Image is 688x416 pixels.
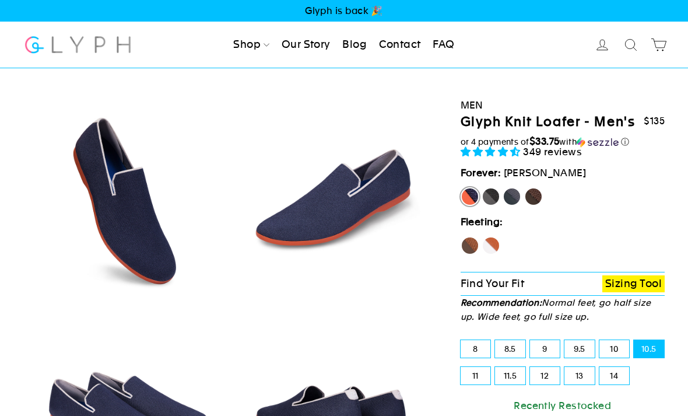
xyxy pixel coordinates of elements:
[644,116,665,127] span: $135
[461,146,524,158] span: 4.71 stars
[461,167,501,179] strong: Forever:
[503,187,521,206] label: Rhino
[634,340,664,358] label: 10.5
[461,296,665,324] p: Normal feet, go half size up. Wide feet, go full size up.
[229,32,459,58] ul: Primary
[482,187,500,206] label: Panther
[461,340,491,358] label: 8
[428,32,459,58] a: FAQ
[599,367,630,384] label: 14
[277,32,335,58] a: Our Story
[564,340,595,358] label: 9.5
[523,146,582,158] span: 349 reviews
[602,275,665,292] a: Sizing Tool
[530,367,560,384] label: 12
[229,32,274,58] a: Shop
[461,298,542,307] strong: Recommendation:
[495,367,525,384] label: 11.5
[577,137,619,148] img: Sezzle
[524,187,543,206] label: Mustang
[374,32,426,58] a: Contact
[530,340,560,358] label: 9
[461,187,479,206] label: [PERSON_NAME]
[529,135,560,147] span: $33.75
[461,277,525,289] span: Find Your Fit
[564,367,595,384] label: 13
[504,167,587,179] span: [PERSON_NAME]
[461,216,503,228] strong: Fleeting:
[461,367,491,384] label: 11
[29,103,223,298] img: Marlin
[495,340,525,358] label: 8.5
[599,340,630,358] label: 10
[461,236,479,255] label: Hawk
[461,136,665,148] div: or 4 payments of$33.75withSezzle Click to learn more about Sezzle
[461,97,665,113] div: Men
[234,103,429,298] img: Marlin
[461,136,665,148] div: or 4 payments of with
[482,236,500,255] label: Fox
[461,114,636,131] h1: Glyph Knit Loafer - Men's
[461,398,665,414] div: Recently Restocked
[23,29,132,60] img: Glyph
[338,32,371,58] a: Blog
